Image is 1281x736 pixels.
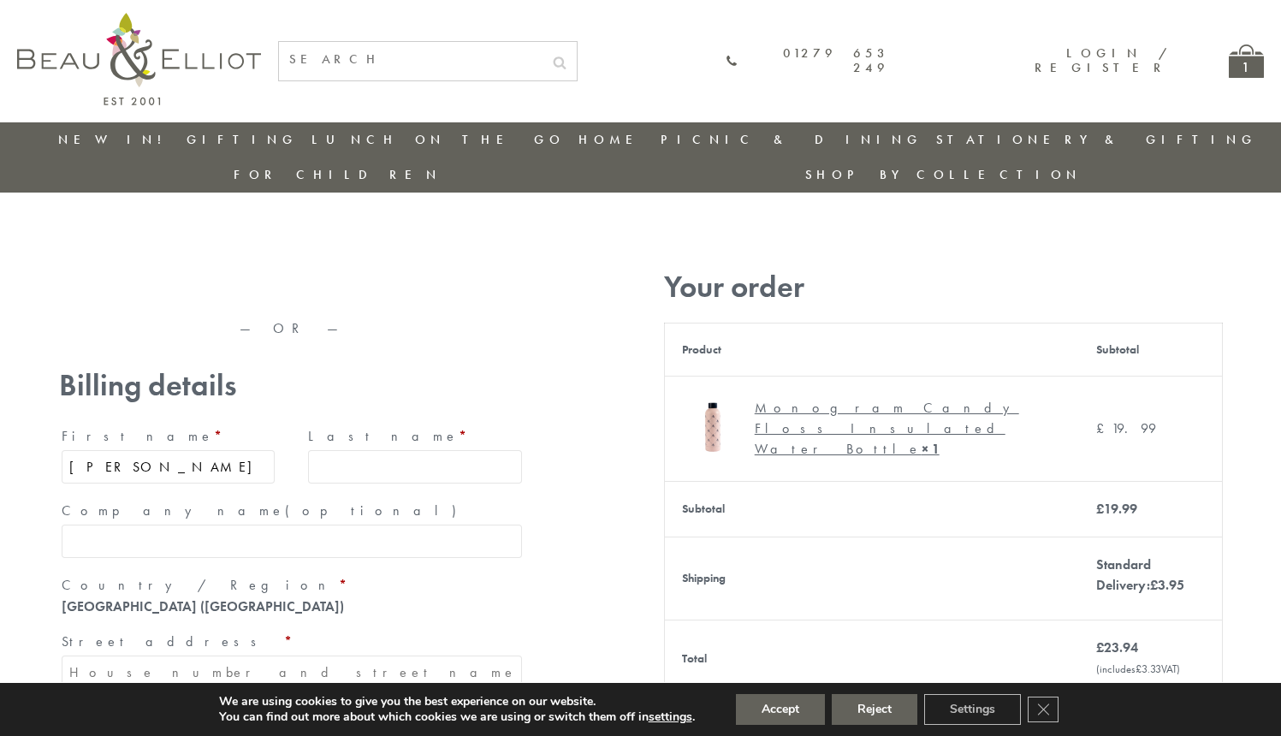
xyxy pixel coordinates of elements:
label: Company name [62,497,522,525]
button: Settings [924,694,1021,725]
input: SEARCH [279,42,543,77]
label: Street address [62,628,522,656]
a: Home [578,131,647,148]
span: (optional) [285,502,466,519]
img: Monogram Candy Floss Drinks Bottle [682,394,746,458]
a: Lunch On The Go [311,131,565,148]
button: settings [649,709,692,725]
span: £ [1096,419,1112,437]
label: Country / Region [62,572,522,599]
label: Last name [308,423,522,450]
th: Shipping [664,537,1079,620]
th: Subtotal [664,481,1079,537]
img: logo [17,13,261,105]
th: Subtotal [1079,323,1222,376]
div: Monogram Candy Floss Insulated Water Bottle [755,398,1050,460]
label: Standard Delivery: [1096,555,1184,594]
iframe: Secure express checkout frame [56,263,291,304]
input: House number and street name [62,656,522,689]
strong: [GEOGRAPHIC_DATA] ([GEOGRAPHIC_DATA]) [62,597,344,615]
p: You can find out more about which cookies we are using or switch them off in . [219,709,695,725]
bdi: 19.99 [1096,500,1137,518]
a: 01279 653 249 [726,46,890,76]
a: New in! [58,131,173,148]
strong: × 1 [922,440,940,458]
button: Reject [832,694,917,725]
a: Shop by collection [805,166,1082,183]
p: — OR — [59,321,525,336]
th: Product [664,323,1079,376]
a: Monogram Candy Floss Drinks Bottle Monogram Candy Floss Insulated Water Bottle× 1 [682,394,1063,464]
a: For Children [234,166,442,183]
span: £ [1136,662,1142,676]
iframe: Secure express checkout frame [293,263,528,304]
span: £ [1096,638,1104,656]
button: Accept [736,694,825,725]
h3: Your order [664,270,1223,305]
button: Close GDPR Cookie Banner [1028,697,1059,722]
bdi: 23.94 [1096,638,1138,656]
small: (includes VAT) [1096,662,1180,676]
a: Picnic & Dining [661,131,922,148]
span: £ [1096,500,1104,518]
span: 3.33 [1136,662,1161,676]
bdi: 3.95 [1150,576,1184,594]
a: 1 [1229,45,1264,78]
h3: Billing details [59,368,525,403]
th: Total [664,620,1079,697]
a: Gifting [187,131,298,148]
p: We are using cookies to give you the best experience on our website. [219,694,695,709]
span: £ [1150,576,1158,594]
label: First name [62,423,276,450]
a: Login / Register [1035,45,1169,76]
bdi: 19.99 [1096,419,1156,437]
a: Stationery & Gifting [936,131,1257,148]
